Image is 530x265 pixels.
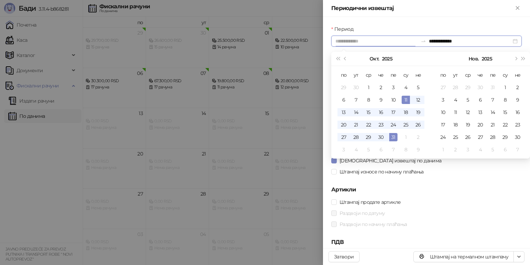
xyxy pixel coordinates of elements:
[364,96,373,104] div: 8
[499,143,511,156] td: 2025-12-06
[389,121,397,129] div: 24
[511,94,524,106] td: 2025-11-09
[413,251,514,262] button: Штампај на термалном штампачу
[402,121,410,129] div: 25
[414,83,422,92] div: 5
[437,143,449,156] td: 2025-12-01
[402,96,410,104] div: 11
[437,119,449,131] td: 2025-11-17
[439,121,447,129] div: 17
[511,81,524,94] td: 2025-11-02
[352,83,360,92] div: 30
[476,83,484,92] div: 30
[489,108,497,116] div: 14
[462,81,474,94] td: 2025-10-29
[350,119,362,131] td: 2025-10-21
[340,108,348,116] div: 13
[513,96,522,104] div: 9
[375,81,387,94] td: 2025-10-02
[511,69,524,81] th: не
[377,121,385,129] div: 23
[350,94,362,106] td: 2025-10-07
[412,119,424,131] td: 2025-10-26
[375,106,387,119] td: 2025-10-16
[382,52,392,66] button: Изабери годину
[400,119,412,131] td: 2025-10-25
[412,81,424,94] td: 2025-10-05
[474,143,487,156] td: 2025-12-04
[352,133,360,141] div: 28
[449,131,462,143] td: 2025-11-25
[375,119,387,131] td: 2025-10-23
[362,106,375,119] td: 2025-10-15
[464,121,472,129] div: 19
[451,108,460,116] div: 11
[337,157,444,164] span: [DEMOGRAPHIC_DATA] извештај по данима
[449,106,462,119] td: 2025-11-11
[340,145,348,154] div: 3
[487,81,499,94] td: 2025-10-31
[501,83,509,92] div: 1
[350,131,362,143] td: 2025-10-28
[476,108,484,116] div: 13
[362,131,375,143] td: 2025-10-29
[462,119,474,131] td: 2025-11-19
[337,168,426,176] span: Штампај износе по начину плаћања
[331,238,522,246] h5: ПДВ
[337,198,403,206] span: Штампај продате артикле
[464,133,472,141] div: 26
[389,83,397,92] div: 3
[487,143,499,156] td: 2025-12-05
[476,121,484,129] div: 20
[402,145,410,154] div: 8
[437,106,449,119] td: 2025-11-10
[350,69,362,81] th: ут
[337,143,350,156] td: 2025-11-03
[464,96,472,104] div: 5
[499,69,511,81] th: су
[511,143,524,156] td: 2025-12-07
[487,131,499,143] td: 2025-11-28
[362,81,375,94] td: 2025-10-01
[337,209,387,217] span: Раздвоји по датуму
[449,81,462,94] td: 2025-10-28
[462,143,474,156] td: 2025-12-03
[340,133,348,141] div: 27
[487,94,499,106] td: 2025-11-07
[474,119,487,131] td: 2025-11-20
[513,133,522,141] div: 30
[387,81,400,94] td: 2025-10-03
[352,96,360,104] div: 7
[439,108,447,116] div: 10
[487,106,499,119] td: 2025-11-14
[489,83,497,92] div: 31
[364,121,373,129] div: 22
[337,94,350,106] td: 2025-10-06
[437,131,449,143] td: 2025-11-24
[335,37,418,45] input: Период
[449,119,462,131] td: 2025-11-18
[352,108,360,116] div: 14
[340,83,348,92] div: 29
[331,25,357,33] label: Период
[337,81,350,94] td: 2025-09-29
[400,69,412,81] th: су
[352,121,360,129] div: 21
[328,251,360,262] button: Затвори
[337,220,410,228] span: Раздвоји по начину плаћања
[331,4,513,12] div: Периодични извештај
[421,38,426,44] span: to
[414,121,422,129] div: 26
[474,69,487,81] th: че
[375,143,387,156] td: 2025-11-06
[476,145,484,154] div: 4
[464,145,472,154] div: 3
[511,131,524,143] td: 2025-11-30
[414,133,422,141] div: 2
[402,108,410,116] div: 18
[364,83,373,92] div: 1
[437,94,449,106] td: 2025-11-03
[451,96,460,104] div: 4
[469,52,479,66] button: Изабери месец
[489,133,497,141] div: 28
